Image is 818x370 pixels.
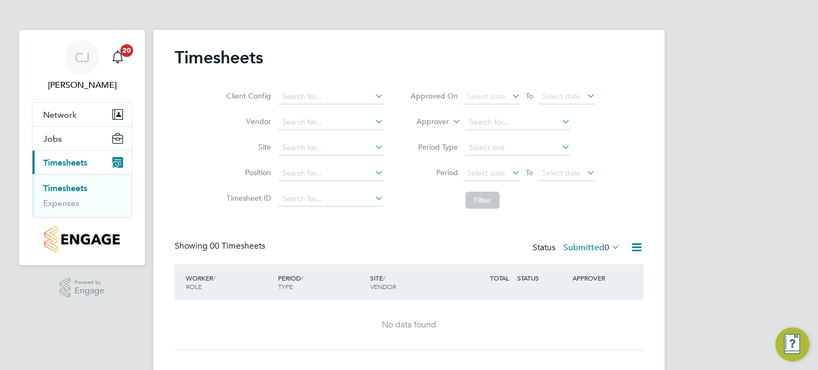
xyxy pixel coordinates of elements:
span: Jobs [43,134,62,144]
span: CJ [75,51,90,64]
input: Search for... [279,89,383,104]
h2: Timesheets [175,47,263,68]
span: Network [43,110,77,120]
div: WORKER [183,268,275,296]
div: APPROVER [570,268,625,287]
input: Search for... [465,115,570,130]
a: Expenses [43,198,79,208]
label: Approver [401,117,449,127]
a: Go to account details [32,40,132,92]
button: Engage Resource Center [775,327,809,361]
span: 0 [604,242,609,253]
nav: Main navigation [19,30,145,265]
div: STATUS [514,268,570,287]
span: Craig Johnson [32,79,132,92]
span: Select date [467,92,505,101]
div: PERIOD [275,268,367,296]
span: Select date [467,168,505,178]
label: Timesheet ID [223,193,271,203]
span: / [383,274,385,282]
span: VENDOR [370,282,396,291]
label: Client Config [223,91,271,101]
span: 00 Timesheets [210,241,265,251]
span: 20 [120,44,133,57]
span: To [522,166,536,179]
span: Select date [542,168,580,178]
label: Vendor [223,117,271,126]
button: Filter [465,192,500,209]
label: Approved On [410,91,458,101]
div: Showing [175,241,267,252]
label: Position [223,168,271,177]
span: Select date [542,92,580,101]
span: Timesheets [43,158,87,168]
input: Search for... [279,115,383,130]
input: Select one [465,141,570,155]
div: SITE [367,268,460,296]
a: Timesheets [43,183,87,193]
input: Search for... [279,141,383,155]
label: Period [410,168,458,177]
span: TYPE [278,282,293,291]
input: Search for... [279,166,383,181]
span: TOTAL [490,274,509,282]
span: Powered by [75,278,104,287]
span: / [301,274,303,282]
div: Status [533,241,622,256]
label: Submitted [563,242,620,253]
label: Period Type [410,142,458,152]
span: To [522,89,536,103]
div: No data found [185,319,633,331]
label: Site [223,142,271,152]
span: / [213,274,215,282]
span: Engage [75,286,104,295]
img: countryside-properties-logo-retina.png [44,226,119,252]
span: ROLE [186,282,202,291]
a: Go to home page [32,226,132,252]
input: Search for... [279,192,383,207]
